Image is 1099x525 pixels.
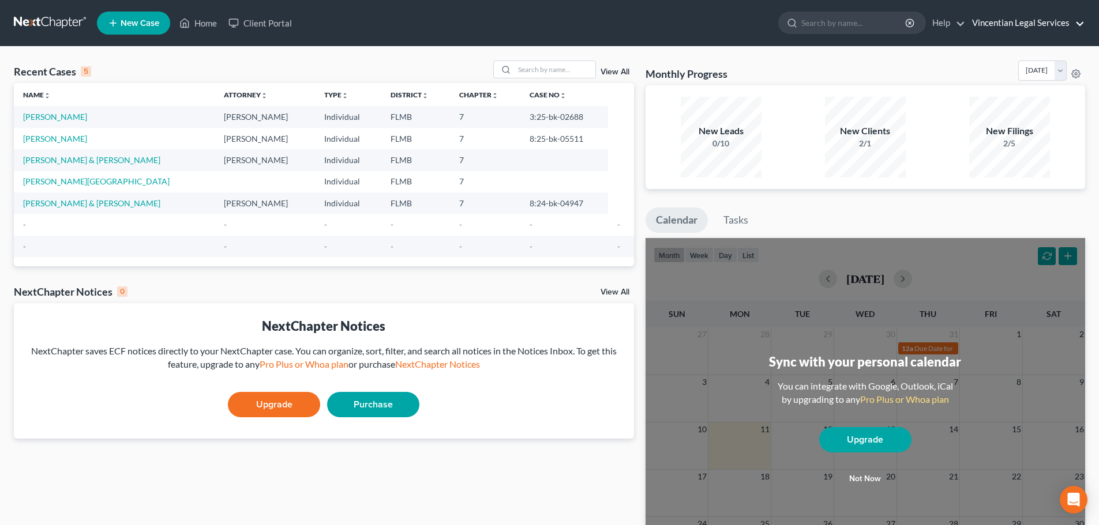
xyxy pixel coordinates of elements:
[174,13,223,33] a: Home
[215,192,315,214] td: [PERSON_NAME]
[315,171,381,192] td: Individual
[23,345,625,371] div: NextChapter saves ECF notices directly to your NextChapter case. You can organize, sort, filter, ...
[492,92,498,99] i: unfold_more
[315,192,381,214] td: Individual
[342,92,348,99] i: unfold_more
[966,13,1085,33] a: Vincentian Legal Services
[530,220,532,229] span: -
[530,241,532,251] span: -
[515,61,595,78] input: Search by name...
[23,176,170,186] a: [PERSON_NAME][GEOGRAPHIC_DATA]
[681,124,762,138] div: New Leads
[769,353,961,371] div: Sync with your personal calendar
[617,220,620,229] span: -
[520,192,608,214] td: 8:24-bk-04947
[860,394,949,405] a: Pro Plus or Whoa plan
[646,67,727,81] h3: Monthly Progress
[260,358,348,369] a: Pro Plus or Whoa plan
[1060,486,1087,513] div: Open Intercom Messenger
[224,220,227,229] span: -
[927,13,965,33] a: Help
[773,380,958,406] div: You can integrate with Google, Outlook, iCal by upgrading to any
[23,220,26,229] span: -
[315,106,381,127] td: Individual
[381,149,450,171] td: FLMB
[395,358,480,369] a: NextChapter Notices
[391,241,393,251] span: -
[530,90,567,99] a: Case Nounfold_more
[646,207,708,233] a: Calendar
[44,92,51,99] i: unfold_more
[23,198,160,208] a: [PERSON_NAME] & [PERSON_NAME]
[23,90,51,99] a: Nameunfold_more
[601,68,629,76] a: View All
[23,155,160,165] a: [PERSON_NAME] & [PERSON_NAME]
[422,92,429,99] i: unfold_more
[315,128,381,149] td: Individual
[215,106,315,127] td: [PERSON_NAME]
[215,149,315,171] td: [PERSON_NAME]
[223,13,298,33] a: Client Portal
[224,90,268,99] a: Attorneyunfold_more
[617,241,620,251] span: -
[324,241,327,251] span: -
[324,90,348,99] a: Typeunfold_more
[381,171,450,192] td: FLMB
[450,106,520,127] td: 7
[228,392,320,417] a: Upgrade
[969,124,1050,138] div: New Filings
[14,65,91,78] div: Recent Cases
[560,92,567,99] i: unfold_more
[713,207,759,233] a: Tasks
[391,90,429,99] a: Districtunfold_more
[459,241,462,251] span: -
[450,128,520,149] td: 7
[825,124,906,138] div: New Clients
[450,149,520,171] td: 7
[224,241,227,251] span: -
[391,220,393,229] span: -
[215,128,315,149] td: [PERSON_NAME]
[121,19,159,28] span: New Case
[23,241,26,251] span: -
[459,90,498,99] a: Chapterunfold_more
[23,112,87,122] a: [PERSON_NAME]
[381,192,450,214] td: FLMB
[14,285,127,299] div: NextChapter Notices
[381,106,450,127] td: FLMB
[381,128,450,149] td: FLMB
[825,138,906,149] div: 2/1
[801,12,907,33] input: Search by name...
[450,171,520,192] td: 7
[324,220,327,229] span: -
[681,138,762,149] div: 0/10
[520,106,608,127] td: 3:25-bk-02688
[819,427,912,452] a: Upgrade
[261,92,268,99] i: unfold_more
[327,392,419,417] a: Purchase
[459,220,462,229] span: -
[81,66,91,77] div: 5
[23,317,625,335] div: NextChapter Notices
[450,192,520,214] td: 7
[969,138,1050,149] div: 2/5
[315,149,381,171] td: Individual
[23,134,87,143] a: [PERSON_NAME]
[819,467,912,490] button: Not now
[601,288,629,296] a: View All
[117,286,127,297] div: 0
[520,128,608,149] td: 8:25-bk-05511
